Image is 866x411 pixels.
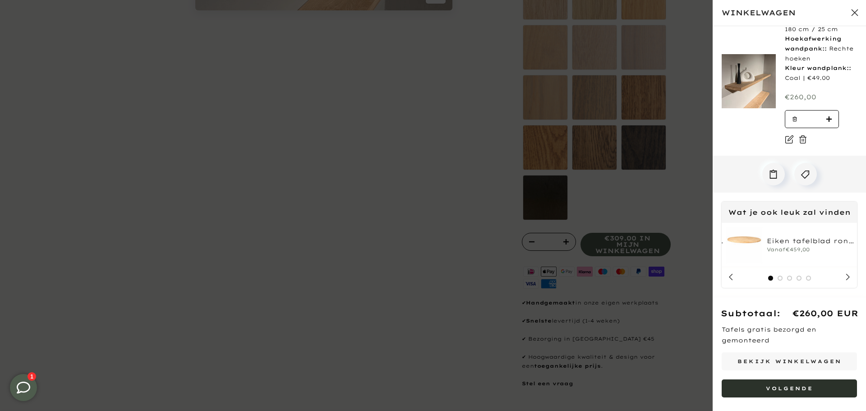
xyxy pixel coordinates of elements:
[722,6,843,19] span: Winkelwagen
[762,163,785,185] div: Voeg notitie toe
[722,352,857,370] a: Bekijk winkelwagen
[794,163,817,185] div: Voeg kortingscode toe
[837,268,857,288] button: Next
[785,45,853,62] span: Rechte hoeken
[767,246,786,253] span: Vanaf
[721,308,780,319] strong: Subtotaal:
[785,24,857,34] p: 180 cm / 25 cm
[797,276,802,281] li: Page dot 4
[843,1,866,24] button: Sluit winkelwagen
[722,54,776,108] img: Eiken wandplank rechte hoek
[767,237,857,245] a: Eiken tafelblad rond 4 cm
[726,227,762,263] img: Eiken tafelblad rond 4 cm
[722,268,742,288] button: Previous
[768,276,773,281] li: Page dot 1
[722,379,857,397] button: Volgende
[778,276,783,281] li: Page dot 2
[767,245,857,254] div: €459,00
[722,324,857,346] p: Tafels gratis bezorgd en gemonteerd
[785,92,857,103] div: €260,00
[785,65,851,71] strong: Kleur wandplank::
[1,365,46,410] iframe: toggle-frame
[785,35,842,52] strong: Hoekafwerking wandpank::
[787,276,792,281] li: Page dot 3
[722,202,857,223] div: Wat je ook leuk zal vinden
[792,306,858,321] div: €260,00 EUR
[806,276,811,281] li: Page dot 5
[785,74,830,81] span: Coal | €49.00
